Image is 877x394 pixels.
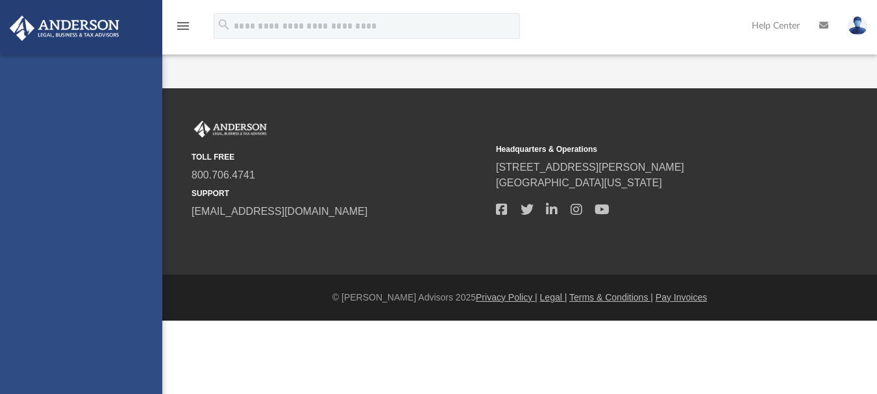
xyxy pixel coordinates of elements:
[496,162,684,173] a: [STREET_ADDRESS][PERSON_NAME]
[848,16,867,35] img: User Pic
[175,25,191,34] a: menu
[162,291,877,304] div: © [PERSON_NAME] Advisors 2025
[496,177,662,188] a: [GEOGRAPHIC_DATA][US_STATE]
[175,18,191,34] i: menu
[191,151,487,163] small: TOLL FREE
[656,292,707,302] a: Pay Invoices
[6,16,123,41] img: Anderson Advisors Platinum Portal
[496,143,791,155] small: Headquarters & Operations
[191,121,269,138] img: Anderson Advisors Platinum Portal
[476,292,537,302] a: Privacy Policy |
[217,18,231,32] i: search
[191,188,487,199] small: SUPPORT
[540,292,567,302] a: Legal |
[191,169,255,180] a: 800.706.4741
[191,206,367,217] a: [EMAIL_ADDRESS][DOMAIN_NAME]
[569,292,653,302] a: Terms & Conditions |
